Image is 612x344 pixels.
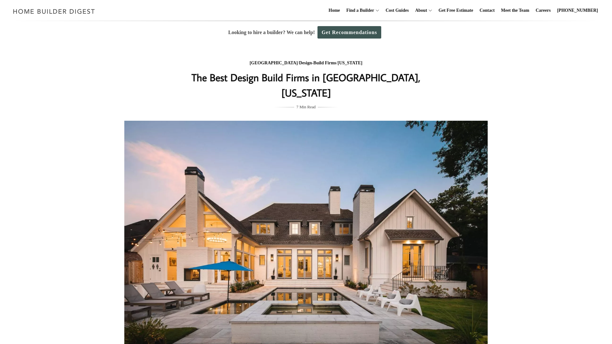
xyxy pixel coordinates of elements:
[10,5,98,18] img: Home Builder Digest
[338,61,362,65] a: [US_STATE]
[179,70,433,100] h1: The Best Design Build Firms in [GEOGRAPHIC_DATA], [US_STATE]
[533,0,553,21] a: Careers
[296,104,316,111] span: 7 Min Read
[383,0,412,21] a: Cost Guides
[499,0,532,21] a: Meet the Team
[412,0,427,21] a: About
[477,0,497,21] a: Contact
[179,59,433,67] div: / /
[317,26,381,39] a: Get Recommendations
[326,0,343,21] a: Home
[250,61,298,65] a: [GEOGRAPHIC_DATA]
[344,0,374,21] a: Find a Builder
[555,0,601,21] a: [PHONE_NUMBER]
[436,0,476,21] a: Get Free Estimate
[299,61,336,65] a: Design-Build Firms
